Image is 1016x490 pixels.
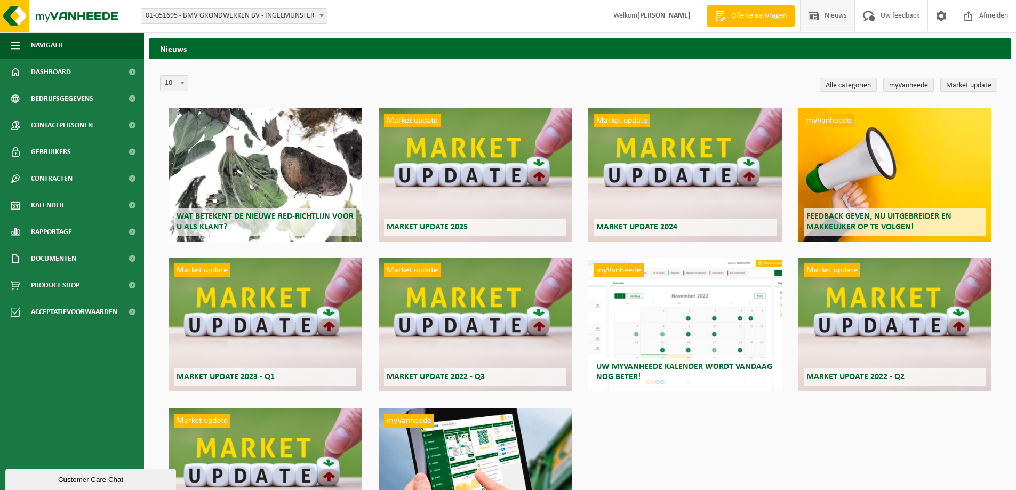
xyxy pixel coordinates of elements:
[940,78,997,92] a: Market update
[594,114,650,127] span: Market update
[149,38,1011,59] h2: Nieuws
[161,76,188,91] span: 10
[31,219,72,245] span: Rapportage
[174,263,230,277] span: Market update
[169,258,362,391] a: Market update Market update 2023 - Q1
[384,414,434,428] span: myVanheede
[141,8,327,24] span: 01-051695 - BMV GRONDWERKEN BV - INGELMUNSTER
[31,272,79,299] span: Product Shop
[177,373,275,381] span: Market update 2023 - Q1
[31,112,93,139] span: Contactpersonen
[141,9,327,23] span: 01-051695 - BMV GRONDWERKEN BV - INGELMUNSTER
[707,5,795,27] a: Offerte aanvragen
[31,85,93,112] span: Bedrijfsgegevens
[174,414,230,428] span: Market update
[588,108,781,242] a: Market update Market update 2024
[169,108,362,242] a: Wat betekent de nieuwe RED-richtlijn voor u als klant?
[177,212,354,231] span: Wat betekent de nieuwe RED-richtlijn voor u als klant?
[729,11,789,21] span: Offerte aanvragen
[637,12,691,20] strong: [PERSON_NAME]
[384,114,441,127] span: Market update
[31,139,71,165] span: Gebruikers
[31,165,73,192] span: Contracten
[379,258,572,391] a: Market update Market update 2022 - Q3
[31,32,64,59] span: Navigatie
[5,467,178,490] iframe: chat widget
[883,78,934,92] a: myVanheede
[31,192,64,219] span: Kalender
[806,373,905,381] span: Market update 2022 - Q2
[806,212,951,231] span: Feedback geven, nu uitgebreider en makkelijker op te volgen!
[160,75,188,91] span: 10
[804,263,860,277] span: Market update
[588,258,781,391] a: myVanheede Uw myVanheede kalender wordt vandaag nog beter!
[387,373,485,381] span: Market update 2022 - Q3
[798,108,991,242] a: myVanheede Feedback geven, nu uitgebreider en makkelijker op te volgen!
[594,263,644,277] span: myVanheede
[31,59,71,85] span: Dashboard
[596,363,772,381] span: Uw myVanheede kalender wordt vandaag nog beter!
[384,263,441,277] span: Market update
[596,223,677,231] span: Market update 2024
[804,114,854,127] span: myVanheede
[820,78,877,92] a: Alle categoriën
[31,245,76,272] span: Documenten
[31,299,117,325] span: Acceptatievoorwaarden
[379,108,572,242] a: Market update Market update 2025
[798,258,991,391] a: Market update Market update 2022 - Q2
[387,223,468,231] span: Market update 2025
